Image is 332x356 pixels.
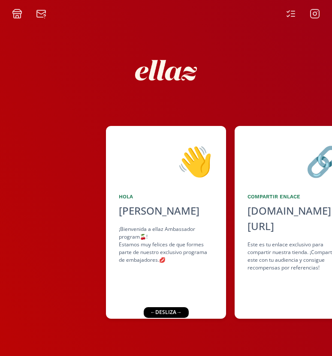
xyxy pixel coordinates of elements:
[119,203,213,218] div: [PERSON_NAME]
[119,193,213,200] div: Hola
[143,307,188,317] div: ← desliza →
[119,139,213,182] div: 👋
[119,225,213,264] div: ¡Bienvenida a ellaz Ambassador program🍒! Estamos muy felices de que formes parte de nuestro exclu...
[127,32,205,109] img: nKmKAABZpYV7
